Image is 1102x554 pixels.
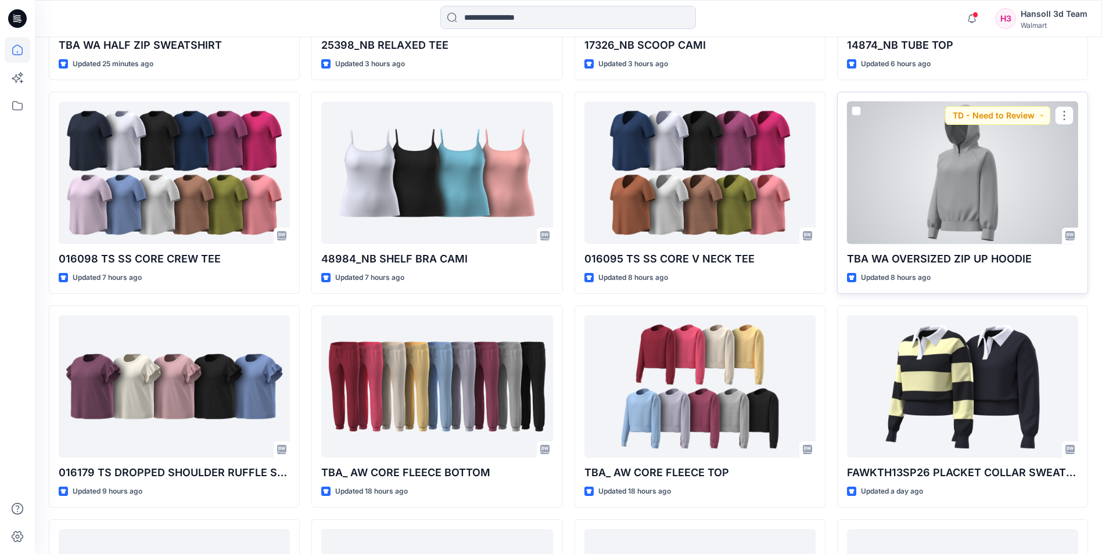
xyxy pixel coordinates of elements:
[59,102,290,244] a: 016098 TS SS CORE CREW TEE
[861,58,931,70] p: Updated 6 hours ago
[584,315,816,458] a: TBA_ AW CORE FLEECE TOP
[995,8,1016,29] div: H3
[335,272,404,284] p: Updated 7 hours ago
[1021,7,1087,21] div: Hansoll 3d Team
[321,465,552,481] p: TBA_ AW CORE FLEECE BOTTOM
[584,37,816,53] p: 17326_NB SCOOP CAMI
[59,465,290,481] p: 016179 TS DROPPED SHOULDER RUFFLE SLEEVE TEE
[73,272,142,284] p: Updated 7 hours ago
[321,315,552,458] a: TBA_ AW CORE FLEECE BOTTOM
[59,251,290,267] p: 016098 TS SS CORE CREW TEE
[847,37,1078,53] p: 14874_NB TUBE TOP
[598,58,668,70] p: Updated 3 hours ago
[598,272,668,284] p: Updated 8 hours ago
[321,251,552,267] p: 48984_NB SHELF BRA CAMI
[321,102,552,244] a: 48984_NB SHELF BRA CAMI
[59,37,290,53] p: TBA WA HALF ZIP SWEATSHIRT
[861,272,931,284] p: Updated 8 hours ago
[1021,21,1087,30] div: Walmart
[335,58,405,70] p: Updated 3 hours ago
[59,315,290,458] a: 016179 TS DROPPED SHOULDER RUFFLE SLEEVE TEE
[847,251,1078,267] p: TBA WA OVERSIZED ZIP UP HOODIE
[847,102,1078,244] a: TBA WA OVERSIZED ZIP UP HOODIE
[847,315,1078,458] a: FAWKTH13SP26 PLACKET COLLAR SWEATSHIRT
[847,465,1078,481] p: FAWKTH13SP26 PLACKET COLLAR SWEATSHIRT
[584,102,816,244] a: 016095 TS SS CORE V NECK TEE
[73,485,142,498] p: Updated 9 hours ago
[584,465,816,481] p: TBA_ AW CORE FLEECE TOP
[861,485,923,498] p: Updated a day ago
[584,251,816,267] p: 016095 TS SS CORE V NECK TEE
[321,37,552,53] p: 25398_NB RELAXED TEE
[335,485,408,498] p: Updated 18 hours ago
[73,58,153,70] p: Updated 25 minutes ago
[598,485,671,498] p: Updated 18 hours ago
